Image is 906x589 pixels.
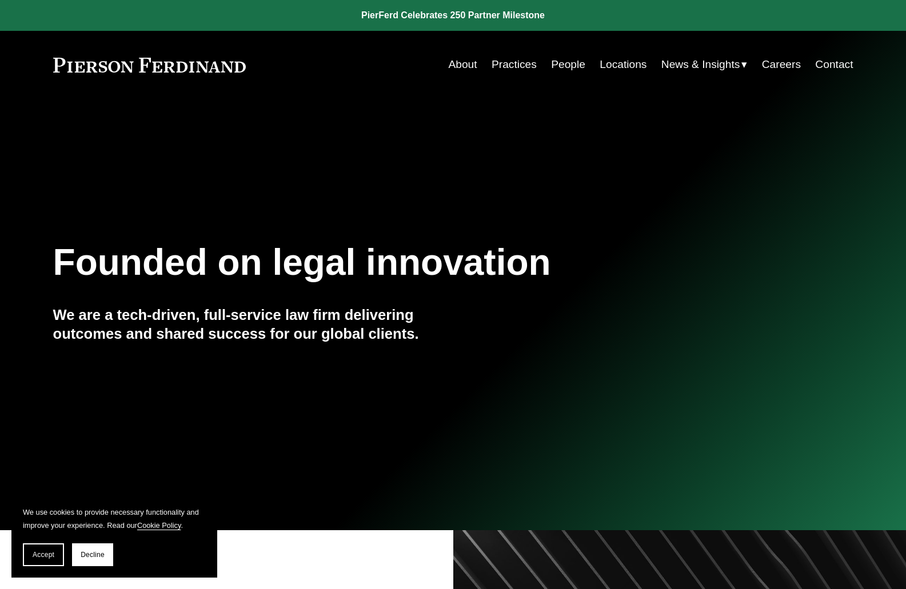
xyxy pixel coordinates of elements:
[448,54,477,75] a: About
[551,54,585,75] a: People
[81,551,105,559] span: Decline
[53,306,453,343] h4: We are a tech-driven, full-service law firm delivering outcomes and shared success for our global...
[23,543,64,566] button: Accept
[53,242,720,283] h1: Founded on legal innovation
[762,54,801,75] a: Careers
[137,521,181,530] a: Cookie Policy
[11,494,217,578] section: Cookie banner
[23,506,206,532] p: We use cookies to provide necessary functionality and improve your experience. Read our .
[661,54,748,75] a: folder dropdown
[661,55,740,75] span: News & Insights
[815,54,853,75] a: Contact
[600,54,646,75] a: Locations
[33,551,54,559] span: Accept
[72,543,113,566] button: Decline
[492,54,537,75] a: Practices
